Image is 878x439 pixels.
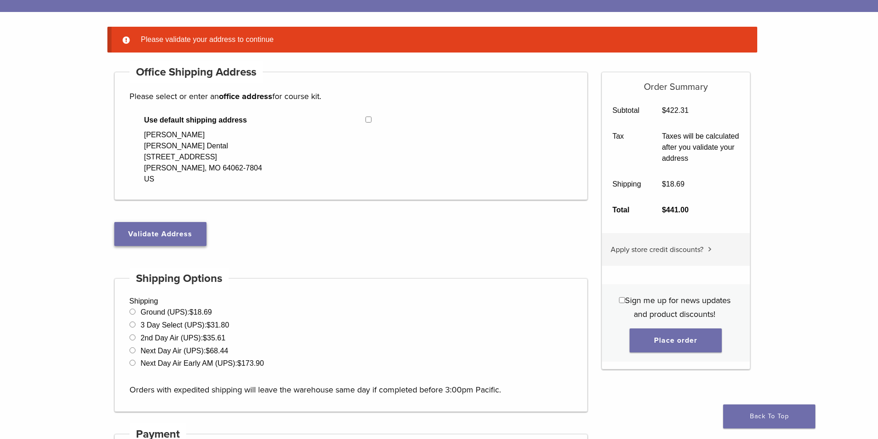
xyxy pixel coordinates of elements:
span: $ [237,359,242,367]
bdi: 173.90 [237,359,264,367]
li: Please validate your address to continue [137,34,742,45]
strong: office address [219,91,272,101]
bdi: 422.31 [662,106,689,114]
label: Ground (UPS): [141,308,212,316]
span: Use default shipping address [144,115,366,126]
h4: Office Shipping Address [130,61,263,83]
span: $ [206,347,210,355]
span: Apply store credit discounts? [611,245,703,254]
bdi: 18.69 [189,308,212,316]
bdi: 441.00 [662,206,689,214]
label: 3 Day Select (UPS): [141,321,229,329]
span: $ [662,206,666,214]
span: $ [206,321,211,329]
td: Taxes will be calculated after you validate your address [652,123,750,171]
h5: Order Summary [602,72,750,93]
label: Next Day Air (UPS): [141,347,228,355]
th: Subtotal [602,98,652,123]
th: Tax [602,123,652,171]
bdi: 31.80 [206,321,229,329]
label: Next Day Air Early AM (UPS): [141,359,264,367]
p: Orders with expedited shipping will leave the warehouse same day if completed before 3:00pm Pacific. [130,369,573,397]
th: Total [602,197,652,223]
th: Shipping [602,171,652,197]
bdi: 35.61 [203,334,225,342]
a: Back To Top [723,404,815,428]
div: [PERSON_NAME] [PERSON_NAME] Dental [STREET_ADDRESS] [PERSON_NAME], MO 64062-7804 US [144,129,262,185]
bdi: 18.69 [662,180,684,188]
button: Validate Address [114,222,206,246]
span: Sign me up for news updates and product discounts! [625,295,731,319]
div: Shipping [114,278,588,412]
span: $ [662,180,666,188]
img: caret.svg [708,247,712,252]
label: 2nd Day Air (UPS): [141,334,225,342]
span: $ [189,308,194,316]
span: $ [662,106,666,114]
button: Place order [630,328,722,352]
span: $ [203,334,207,342]
input: Sign me up for news updates and product discounts! [619,297,625,303]
p: Please select or enter an for course kit. [130,89,573,103]
bdi: 68.44 [206,347,228,355]
h4: Shipping Options [130,268,229,290]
